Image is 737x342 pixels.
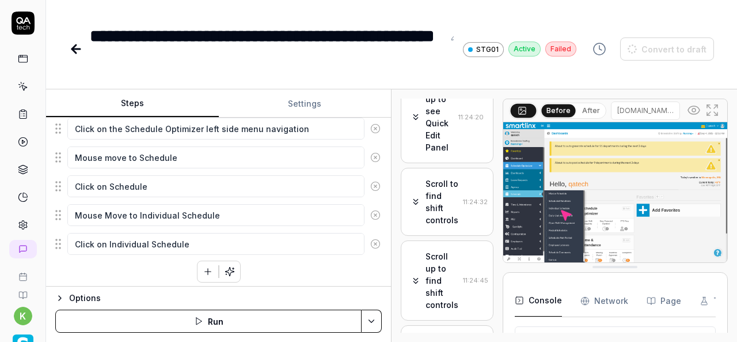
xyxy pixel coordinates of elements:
button: Show all interative elements [685,101,703,119]
time: 11:24:45 [463,276,488,284]
button: Run [55,310,362,333]
div: Active [508,42,541,57]
div: Suggestions [55,116,382,141]
button: Open in full screen [703,101,721,119]
div: Suggestions [55,232,382,256]
a: Book a call with us [5,263,41,281]
button: Before [541,104,575,116]
div: Options [69,291,382,305]
button: Convert to draft [620,37,714,61]
a: Documentation [5,281,41,300]
time: 11:24:32 [463,198,488,206]
div: Suggestions [55,203,382,227]
img: Screenshot [503,122,727,262]
button: Options [55,291,382,305]
button: Remove step [364,232,386,255]
div: Scroll up to find shift controls [426,250,458,311]
a: New conversation [9,240,37,258]
button: Console [515,285,562,317]
button: View version history [586,37,613,61]
button: After [578,104,605,117]
button: Steps [46,90,219,118]
button: Page [647,285,681,317]
button: Remove step [364,146,386,169]
button: Settings [219,90,392,118]
div: Failed [545,42,576,57]
button: Remove step [364,175,386,198]
a: STG01 [463,42,504,57]
div: Suggestions [55,174,382,198]
button: Remove step [364,117,386,140]
div: Suggestions [55,145,382,170]
button: Network [580,285,628,317]
button: k [14,307,32,325]
div: Scroll to find shift controls [426,178,458,226]
time: 11:24:20 [458,113,484,121]
button: Remove step [364,204,386,227]
span: STG01 [476,44,499,55]
div: Scroll up to see Quick Edit Panel [426,81,454,153]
